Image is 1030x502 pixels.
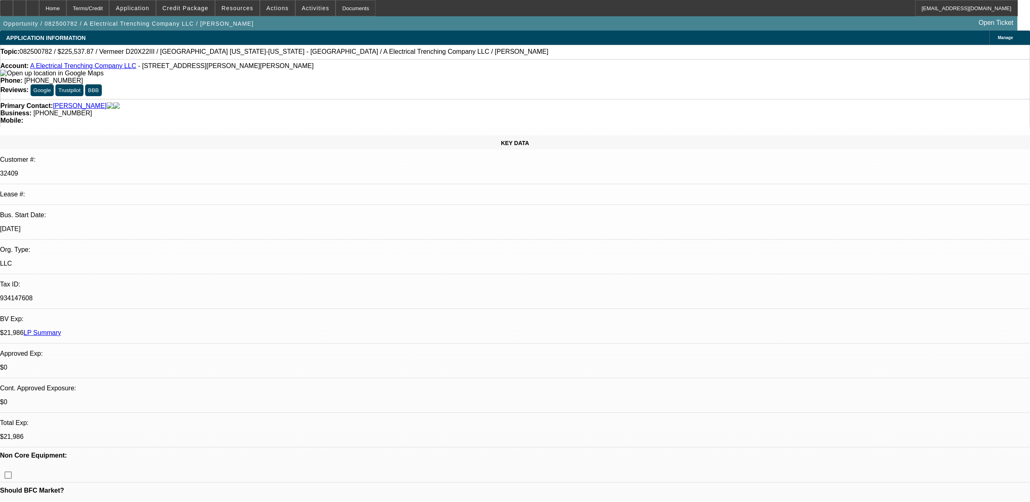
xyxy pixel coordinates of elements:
[107,102,113,110] img: facebook-icon.png
[501,140,529,146] span: KEY DATA
[55,84,83,96] button: Trustpilot
[138,62,314,69] span: - [STREET_ADDRESS][PERSON_NAME][PERSON_NAME]
[3,20,254,27] span: Opportunity / 082500782 / A Electrical Trenching Company LLC / [PERSON_NAME]
[20,48,549,55] span: 082500782 / $225,537.87 / Vermeer D20X22III / [GEOGRAPHIC_DATA] [US_STATE]-[US_STATE] - [GEOGRAPH...
[31,84,54,96] button: Google
[85,84,102,96] button: BBB
[110,0,155,16] button: Application
[113,102,120,110] img: linkedin-icon.png
[163,5,209,11] span: Credit Package
[0,70,103,77] a: View Google Maps
[222,5,253,11] span: Resources
[33,110,92,117] span: [PHONE_NUMBER]
[0,86,29,93] strong: Reviews:
[975,16,1017,30] a: Open Ticket
[302,5,329,11] span: Activities
[260,0,295,16] button: Actions
[266,5,289,11] span: Actions
[156,0,215,16] button: Credit Package
[296,0,336,16] button: Activities
[0,117,23,124] strong: Mobile:
[998,35,1013,40] span: Manage
[53,102,107,110] a: [PERSON_NAME]
[30,62,136,69] a: A Electrical Trenching Company LLC
[24,329,61,336] a: LP Summary
[24,77,83,84] span: [PHONE_NUMBER]
[0,70,103,77] img: Open up location in Google Maps
[0,110,31,117] strong: Business:
[0,48,20,55] strong: Topic:
[6,35,86,41] span: APPLICATION INFORMATION
[215,0,259,16] button: Resources
[116,5,149,11] span: Application
[0,102,53,110] strong: Primary Contact:
[0,77,22,84] strong: Phone:
[0,62,29,69] strong: Account:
